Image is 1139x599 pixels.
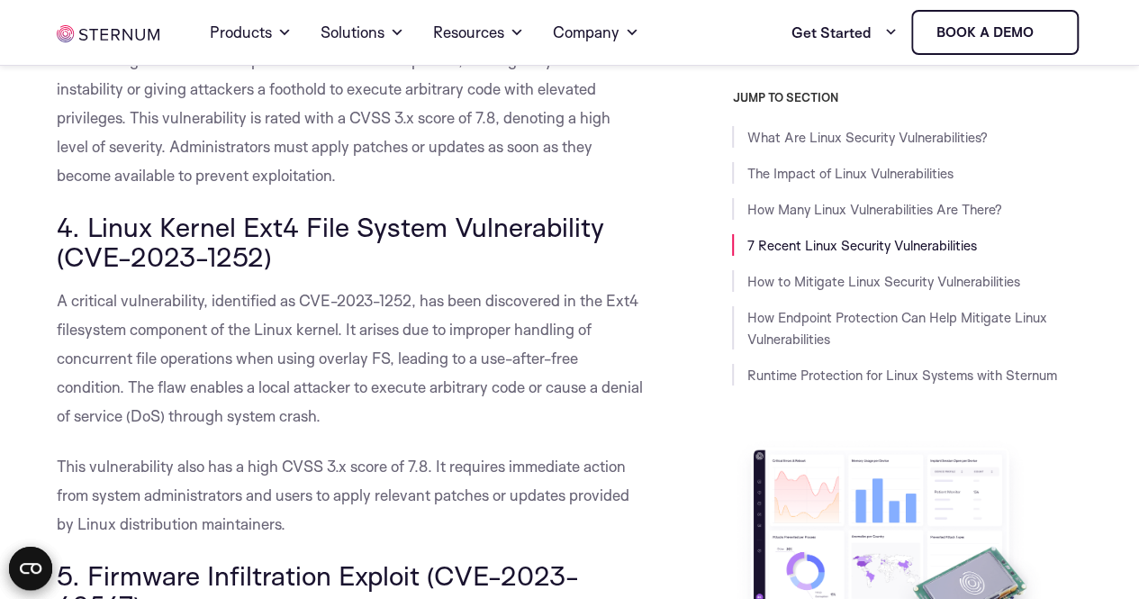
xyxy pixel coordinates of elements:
[746,237,976,254] a: 7 Recent Linux Security Vulnerabilities
[746,309,1046,348] a: How Endpoint Protection Can Help Mitigate Linux Vulnerabilities
[57,210,604,274] span: 4. Linux Kernel Ext4 File System Vulnerability (CVE-2023-1252)
[1040,25,1054,40] img: sternum iot
[57,25,159,42] img: sternum iot
[57,457,629,533] span: This vulnerability also has a high CVSS 3.x score of 7.8. It requires immediate action from syste...
[746,201,1001,218] a: How Many Linux Vulnerabilities Are There?
[911,10,1079,55] a: Book a demo
[57,50,610,185] span: This oversight allows for the potential use of a freed pointer, leading to system instability or ...
[791,14,897,50] a: Get Started
[746,367,1056,384] a: Runtime Protection for Linux Systems with Sternum
[746,273,1019,290] a: How to Mitigate Linux Security Vulnerabilities
[732,90,1081,104] h3: JUMP TO SECTION
[57,291,643,425] span: A critical vulnerability, identified as CVE-2023-1252, has been discovered in the Ext4 filesystem...
[746,165,953,182] a: The Impact of Linux Vulnerabilities
[746,129,987,146] a: What Are Linux Security Vulnerabilities?
[9,547,52,590] button: Open CMP widget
